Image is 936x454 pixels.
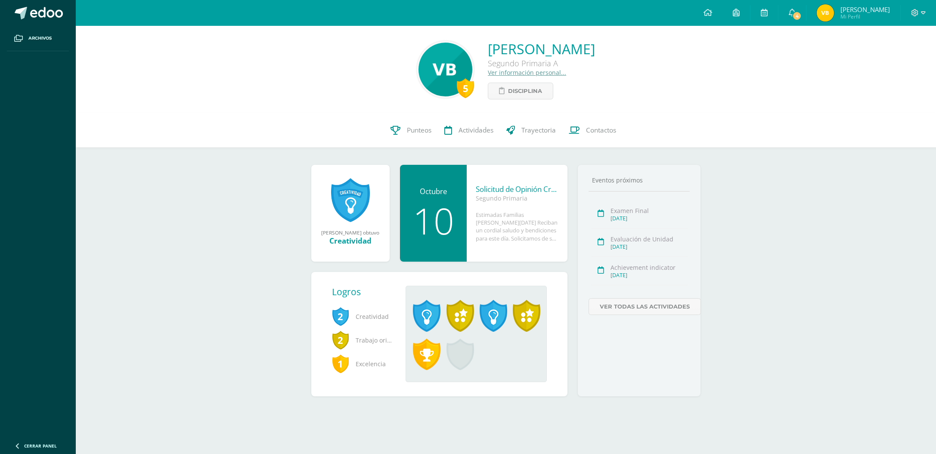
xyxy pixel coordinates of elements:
[611,235,688,243] div: Evaluación de Unidad
[611,263,688,272] div: Achievement indicator
[332,306,349,326] span: 2
[320,229,381,236] div: [PERSON_NAME] obtuvo
[488,68,566,77] a: Ver información personal...
[407,126,431,135] span: Punteos
[840,13,890,20] span: Mi Perfil
[521,126,556,135] span: Trayectoria
[418,43,472,96] img: 4c6e56f35c2c9bf1e493f16344a847db.png
[332,286,399,298] div: Logros
[817,4,834,22] img: ed7f802e16f7d818d19af43a28e3d479.png
[332,330,349,350] span: 2
[476,194,559,202] div: Segundo Primaria
[611,272,688,279] div: [DATE]
[7,26,69,51] a: Archivos
[438,113,500,148] a: Actividades
[332,352,392,376] span: Excelencia
[409,203,459,239] div: 10
[586,126,616,135] span: Contactos
[409,186,459,196] div: Octubre
[589,176,690,184] div: Eventos próximos
[488,83,553,99] a: Disciplina
[457,78,474,98] div: 5
[320,236,381,246] div: Creatividad
[28,35,52,42] span: Archivos
[611,215,688,222] div: [DATE]
[840,5,890,14] span: [PERSON_NAME]
[611,207,688,215] div: Examen Final
[332,354,349,374] span: 1
[589,298,701,315] a: Ver todas las actividades
[500,113,562,148] a: Trayectoria
[332,305,392,328] span: Creatividad
[476,211,559,242] div: Estimadas Familias [PERSON_NAME][DATE] Reciban un cordial saludo y bendiciones para este día. Sol...
[384,113,438,148] a: Punteos
[24,443,57,449] span: Cerrar panel
[332,328,392,352] span: Trabajo original
[611,243,688,250] div: [DATE]
[476,184,559,194] div: Solicitud de Opinión Creciendo en Familia
[792,11,802,21] span: 4
[459,126,493,135] span: Actividades
[488,40,595,58] a: [PERSON_NAME]
[488,58,595,68] div: Segundo Primaria A
[508,83,542,99] span: Disciplina
[562,113,623,148] a: Contactos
